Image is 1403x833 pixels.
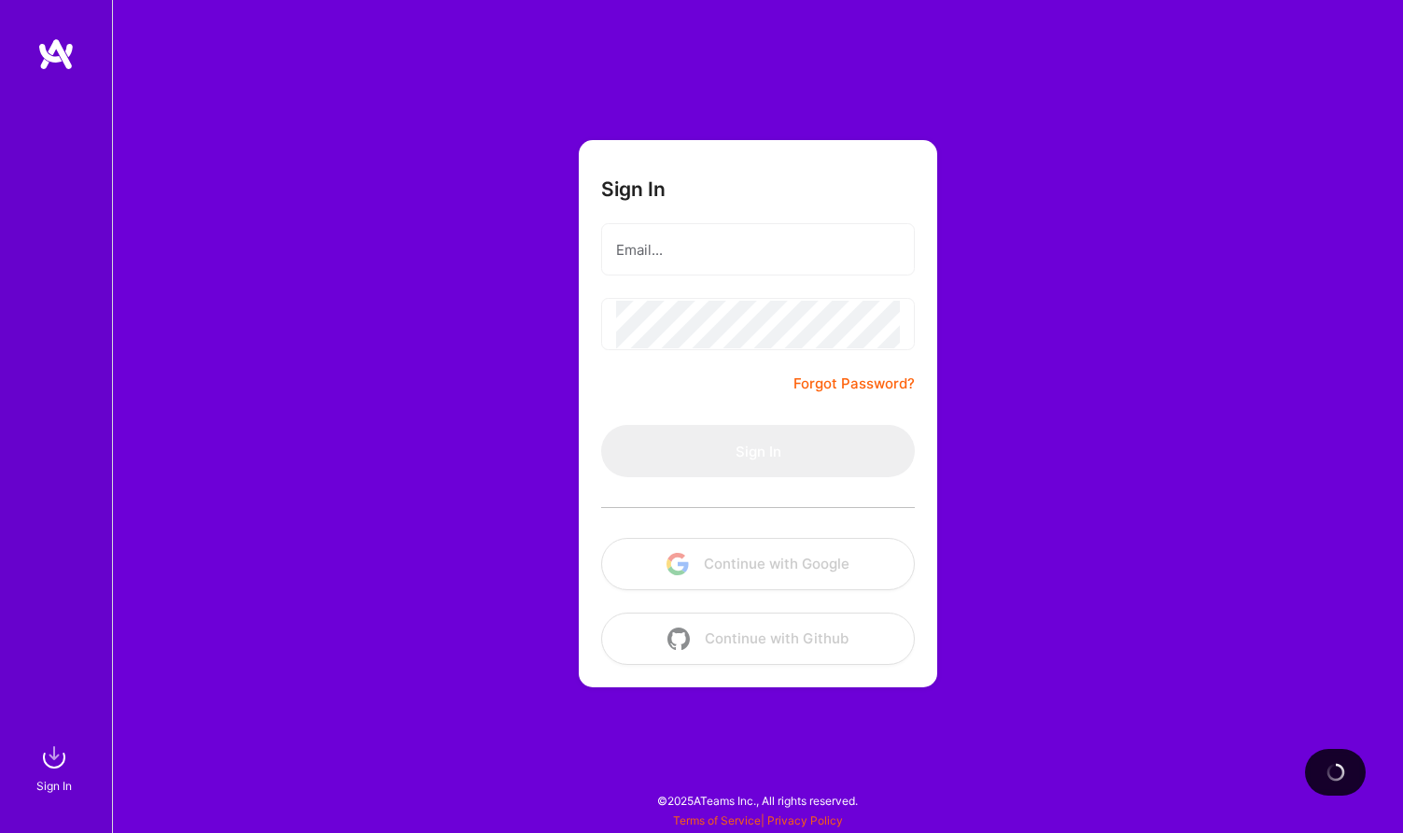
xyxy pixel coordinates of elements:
[35,739,73,776] img: sign in
[673,813,761,827] a: Terms of Service
[1323,759,1348,784] img: loading
[36,776,72,796] div: Sign In
[667,628,690,650] img: icon
[601,177,666,201] h3: Sign In
[673,813,843,827] span: |
[39,739,73,796] a: sign inSign In
[601,613,915,665] button: Continue with Github
[793,373,915,395] a: Forgot Password?
[601,538,915,590] button: Continue with Google
[112,777,1403,824] div: © 2025 ATeams Inc., All rights reserved.
[601,425,915,477] button: Sign In
[666,553,689,575] img: icon
[767,813,843,827] a: Privacy Policy
[616,226,900,274] input: Email...
[37,37,75,71] img: logo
